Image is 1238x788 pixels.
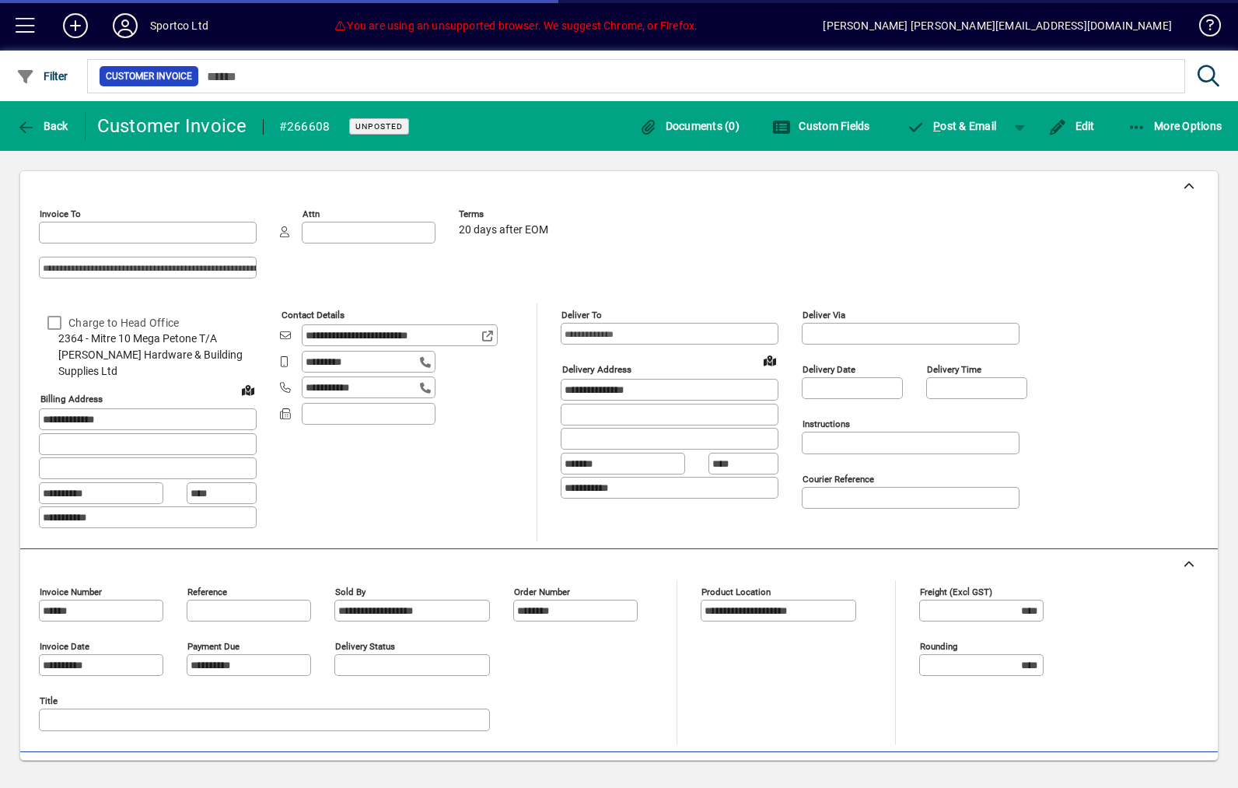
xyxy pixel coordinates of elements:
[920,586,992,597] mat-label: Freight (excl GST)
[187,586,227,597] mat-label: Reference
[701,586,771,597] mat-label: Product location
[803,310,845,320] mat-label: Deliver via
[16,70,68,82] span: Filter
[100,12,150,40] button: Profile
[907,120,997,132] span: ost & Email
[514,586,570,597] mat-label: Order number
[459,209,552,219] span: Terms
[106,68,192,84] span: Customer Invoice
[1048,120,1095,132] span: Edit
[40,640,89,651] mat-label: Invoice date
[1124,112,1226,140] button: More Options
[920,640,957,651] mat-label: Rounding
[823,13,1172,38] div: [PERSON_NAME] [PERSON_NAME][EMAIL_ADDRESS][DOMAIN_NAME]
[927,364,981,375] mat-label: Delivery time
[899,112,1005,140] button: Post & Email
[334,19,698,32] span: You are using an unsupported browser. We suggest Chrome, or Firefox.
[459,224,548,236] span: 20 days after EOM
[768,112,874,140] button: Custom Fields
[39,331,257,380] span: 2364 - Mitre 10 Mega Petone T/A [PERSON_NAME] Hardware & Building Supplies Ltd
[1128,120,1222,132] span: More Options
[303,208,320,219] mat-label: Attn
[1187,3,1219,54] a: Knowledge Base
[335,640,395,651] mat-label: Delivery status
[12,62,72,90] button: Filter
[757,348,782,373] a: View on map
[40,208,81,219] mat-label: Invoice To
[635,112,743,140] button: Documents (0)
[933,120,940,132] span: P
[803,364,855,375] mat-label: Delivery date
[187,640,240,651] mat-label: Payment due
[16,120,68,132] span: Back
[638,120,740,132] span: Documents (0)
[12,112,72,140] button: Back
[236,377,261,402] a: View on map
[40,586,102,597] mat-label: Invoice number
[335,586,365,597] mat-label: Sold by
[803,474,874,485] mat-label: Courier Reference
[772,120,870,132] span: Custom Fields
[150,13,208,38] div: Sportco Ltd
[279,114,330,139] div: #266608
[1044,112,1099,140] button: Edit
[40,695,58,706] mat-label: Title
[561,310,602,320] mat-label: Deliver To
[803,419,850,429] mat-label: Instructions
[355,121,403,131] span: Unposted
[51,12,100,40] button: Add
[97,114,247,138] div: Customer Invoice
